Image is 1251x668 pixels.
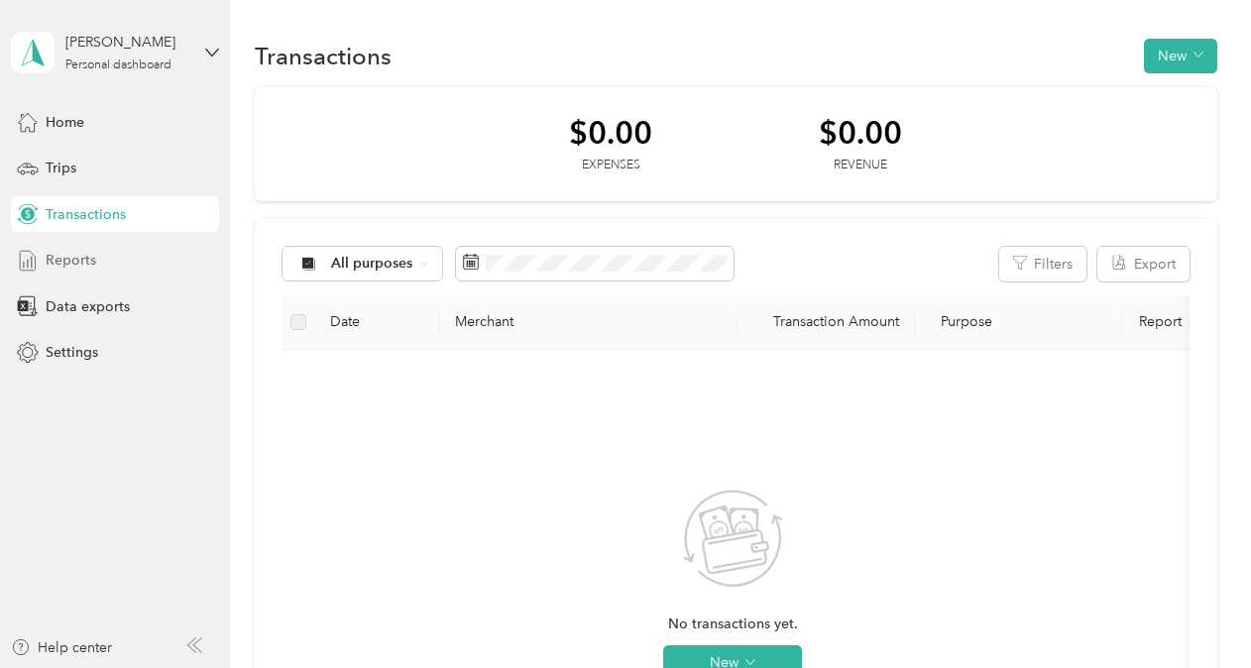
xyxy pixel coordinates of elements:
[331,257,413,271] span: All purposes
[931,313,993,330] span: Purpose
[737,295,915,350] th: Transaction Amount
[65,59,171,71] div: Personal dashboard
[255,46,392,66] h1: Transactions
[1140,557,1251,668] iframe: Everlance-gr Chat Button Frame
[46,112,84,133] span: Home
[439,295,737,350] th: Merchant
[46,342,98,363] span: Settings
[46,204,126,225] span: Transactions
[569,115,652,150] div: $0.00
[999,247,1086,281] button: Filters
[1144,39,1217,73] button: New
[46,158,76,178] span: Trips
[668,613,798,635] span: No transactions yet.
[46,296,130,317] span: Data exports
[46,250,96,271] span: Reports
[65,32,189,53] div: [PERSON_NAME]
[1097,247,1190,281] button: Export
[819,115,902,150] div: $0.00
[569,157,652,174] div: Expenses
[819,157,902,174] div: Revenue
[11,637,112,658] button: Help center
[314,295,439,350] th: Date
